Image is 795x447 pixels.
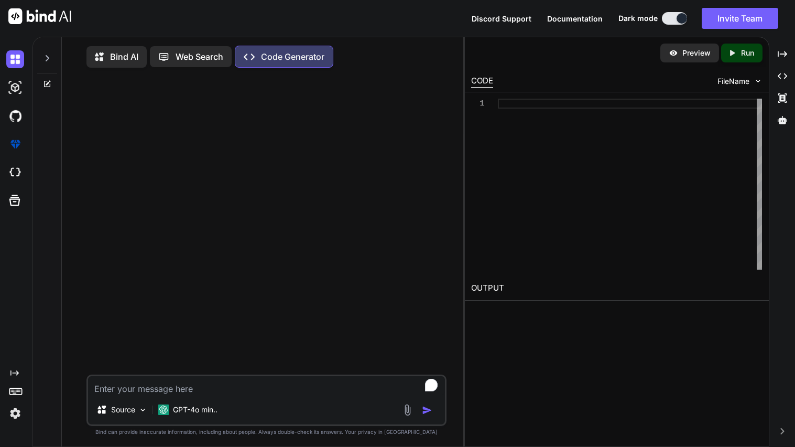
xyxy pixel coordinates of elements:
[173,405,217,415] p: GPT-4o min..
[158,405,169,415] img: GPT-4o mini
[6,107,24,125] img: githubDark
[618,13,658,24] span: Dark mode
[669,48,678,58] img: preview
[547,13,603,24] button: Documentation
[422,405,432,416] img: icon
[717,76,749,87] span: FileName
[138,406,147,414] img: Pick Models
[741,48,754,58] p: Run
[6,50,24,68] img: darkChat
[472,13,531,24] button: Discord Support
[471,99,484,109] div: 1
[754,77,763,86] img: chevron down
[261,50,324,63] p: Code Generator
[547,14,603,23] span: Documentation
[6,405,24,422] img: settings
[6,135,24,153] img: premium
[6,164,24,182] img: cloudideIcon
[702,8,778,29] button: Invite Team
[110,50,138,63] p: Bind AI
[471,75,493,88] div: CODE
[176,50,223,63] p: Web Search
[472,14,531,23] span: Discord Support
[682,48,711,58] p: Preview
[6,79,24,97] img: darkAi-studio
[111,405,135,415] p: Source
[86,428,446,436] p: Bind can provide inaccurate information, including about people. Always double-check its answers....
[88,376,445,395] textarea: To enrich screen reader interactions, please activate Accessibility in Grammarly extension settings
[401,404,413,416] img: attachment
[8,8,71,24] img: Bind AI
[465,276,769,301] h2: OUTPUT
